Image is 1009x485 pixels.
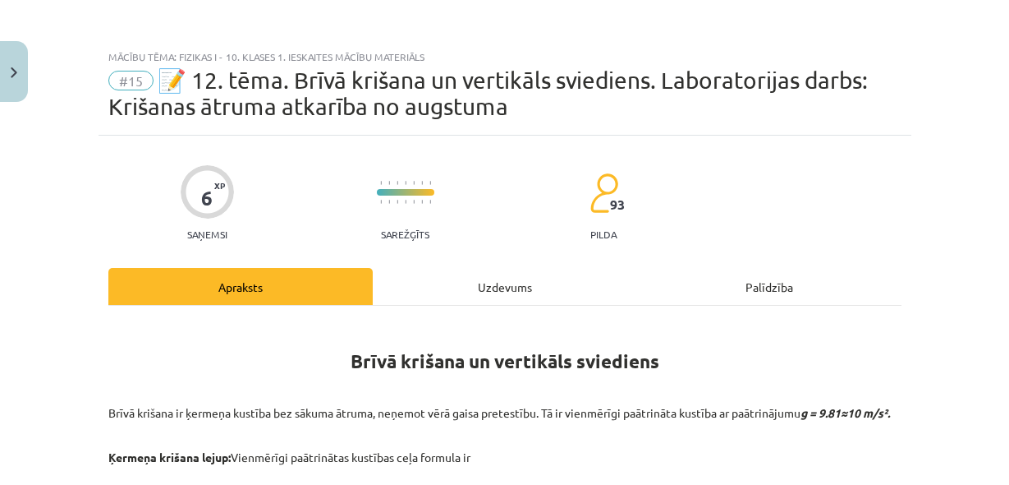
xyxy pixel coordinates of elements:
[380,200,382,204] img: icon-short-line-57e1e144782c952c97e751825c79c345078a6d821885a25fce030b3d8c18986b.svg
[108,404,901,422] p: Brīvā krišana ir ķermeņa kustība bez sākuma ātruma, neņemot vērā gaisa pretestību. Tā ir vienmērī...
[413,181,415,185] img: icon-short-line-57e1e144782c952c97e751825c79c345078a6d821885a25fce030b3d8c18986b.svg
[610,197,625,212] span: 93
[108,450,231,464] strong: Ķermeņa krišana lejup:
[421,200,423,204] img: icon-short-line-57e1e144782c952c97e751825c79c345078a6d821885a25fce030b3d8c18986b.svg
[429,200,431,204] img: icon-short-line-57e1e144782c952c97e751825c79c345078a6d821885a25fce030b3d8c18986b.svg
[214,181,225,190] span: XP
[108,71,154,90] span: #15
[381,229,429,240] p: Sarežģīts
[11,67,17,78] img: icon-close-lesson-0947bae3869378f0d4975bcd49f059093ad1ed9edebbc8119c70593378902aed.svg
[201,187,213,210] div: 6
[373,268,637,305] div: Uzdevums
[405,200,406,204] img: icon-short-line-57e1e144782c952c97e751825c79c345078a6d821885a25fce030b3d8c18986b.svg
[388,181,390,185] img: icon-short-line-57e1e144782c952c97e751825c79c345078a6d821885a25fce030b3d8c18986b.svg
[590,229,617,240] p: pilda
[589,173,618,214] img: students-c634bb4e5e11cddfef0936a35e636f08e4e9abd3cc4e673bd6f9a4125e45ecb1.svg
[108,432,901,466] p: Vienmērīgi paātrinātas kustības ceļa formula ir
[405,181,406,185] img: icon-short-line-57e1e144782c952c97e751825c79c345078a6d821885a25fce030b3d8c18986b.svg
[421,181,423,185] img: icon-short-line-57e1e144782c952c97e751825c79c345078a6d821885a25fce030b3d8c18986b.svg
[108,268,373,305] div: Apraksts
[429,181,431,185] img: icon-short-line-57e1e144782c952c97e751825c79c345078a6d821885a25fce030b3d8c18986b.svg
[388,200,390,204] img: icon-short-line-57e1e144782c952c97e751825c79c345078a6d821885a25fce030b3d8c18986b.svg
[351,349,659,373] strong: Brīvā krišana un vertikāls sviediens
[380,181,382,185] img: icon-short-line-57e1e144782c952c97e751825c79c345078a6d821885a25fce030b3d8c18986b.svg
[637,268,901,305] div: Palīdzība
[108,51,901,62] div: Mācību tēma: Fizikas i - 10. klases 1. ieskaites mācību materiāls
[397,181,398,185] img: icon-short-line-57e1e144782c952c97e751825c79c345078a6d821885a25fce030b3d8c18986b.svg
[800,405,890,420] strong: g = 9.81≈10 m/s².
[181,229,234,240] p: Saņemsi
[397,200,398,204] img: icon-short-line-57e1e144782c952c97e751825c79c345078a6d821885a25fce030b3d8c18986b.svg
[108,67,868,120] span: 📝 12. tēma. Brīvā krišana un vertikāls sviediens. Laboratorijas darbs: Krišanas ātruma atkarība n...
[413,200,415,204] img: icon-short-line-57e1e144782c952c97e751825c79c345078a6d821885a25fce030b3d8c18986b.svg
